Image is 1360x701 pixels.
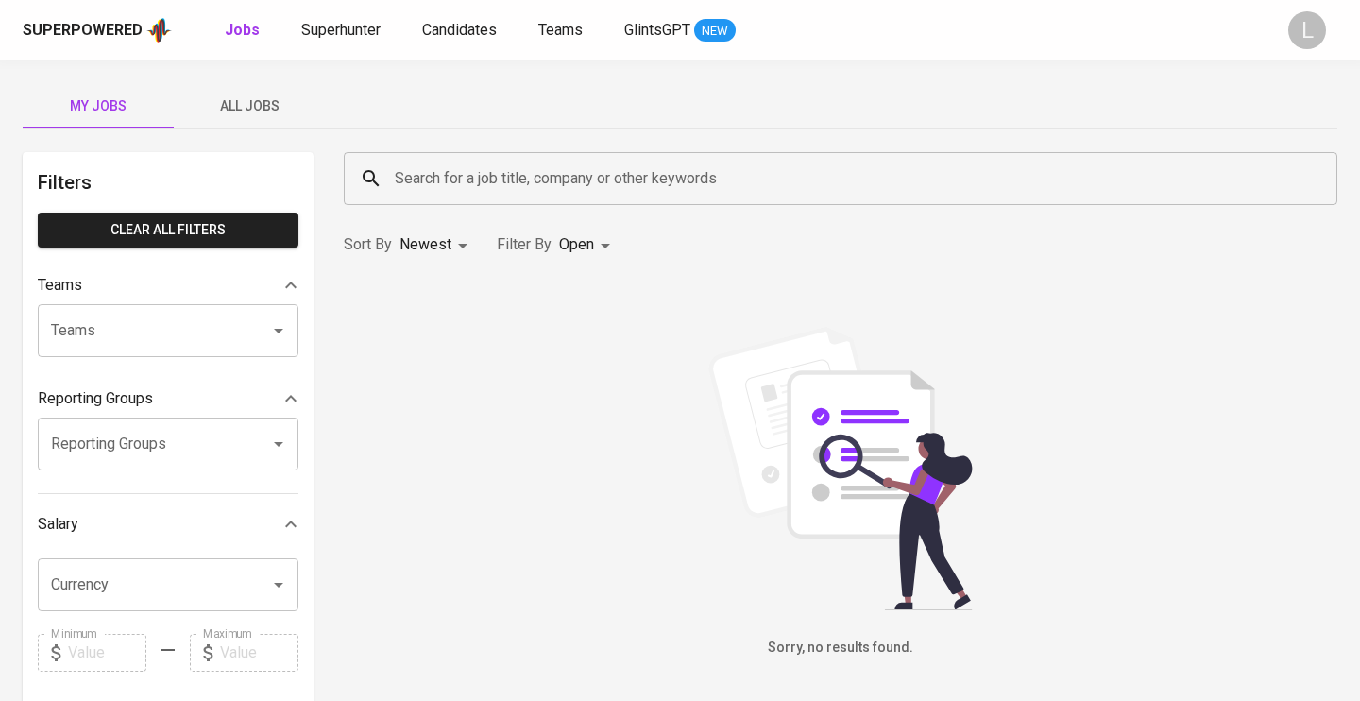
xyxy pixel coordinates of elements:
span: Open [559,235,594,253]
p: Teams [38,274,82,297]
h6: Sorry, no results found. [344,638,1337,658]
div: Teams [38,266,298,304]
p: Reporting Groups [38,387,153,410]
img: app logo [146,16,172,44]
p: Salary [38,513,78,536]
input: Value [68,634,146,672]
a: Superpoweredapp logo [23,16,172,44]
a: Teams [538,19,586,43]
a: GlintsGPT NEW [624,19,736,43]
a: Superhunter [301,19,384,43]
div: Open [559,228,617,263]
span: NEW [694,22,736,41]
input: Value [220,634,298,672]
span: All Jobs [185,94,314,118]
span: My Jobs [34,94,162,118]
p: Newest [399,233,451,256]
button: Open [265,572,292,598]
a: Jobs [225,19,263,43]
div: Superpowered [23,20,143,42]
div: Newest [399,228,474,263]
button: Open [265,431,292,457]
span: Clear All filters [53,218,283,242]
p: Filter By [497,233,552,256]
div: L [1288,11,1326,49]
a: Candidates [422,19,501,43]
span: Superhunter [301,21,381,39]
span: GlintsGPT [624,21,690,39]
div: Salary [38,505,298,543]
div: Reporting Groups [38,380,298,418]
span: Candidates [422,21,497,39]
b: Jobs [225,21,260,39]
p: Sort By [344,233,392,256]
img: file_searching.svg [699,327,982,610]
button: Clear All filters [38,213,298,248]
button: Open [265,317,292,344]
span: Teams [538,21,583,39]
h6: Filters [38,167,298,197]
